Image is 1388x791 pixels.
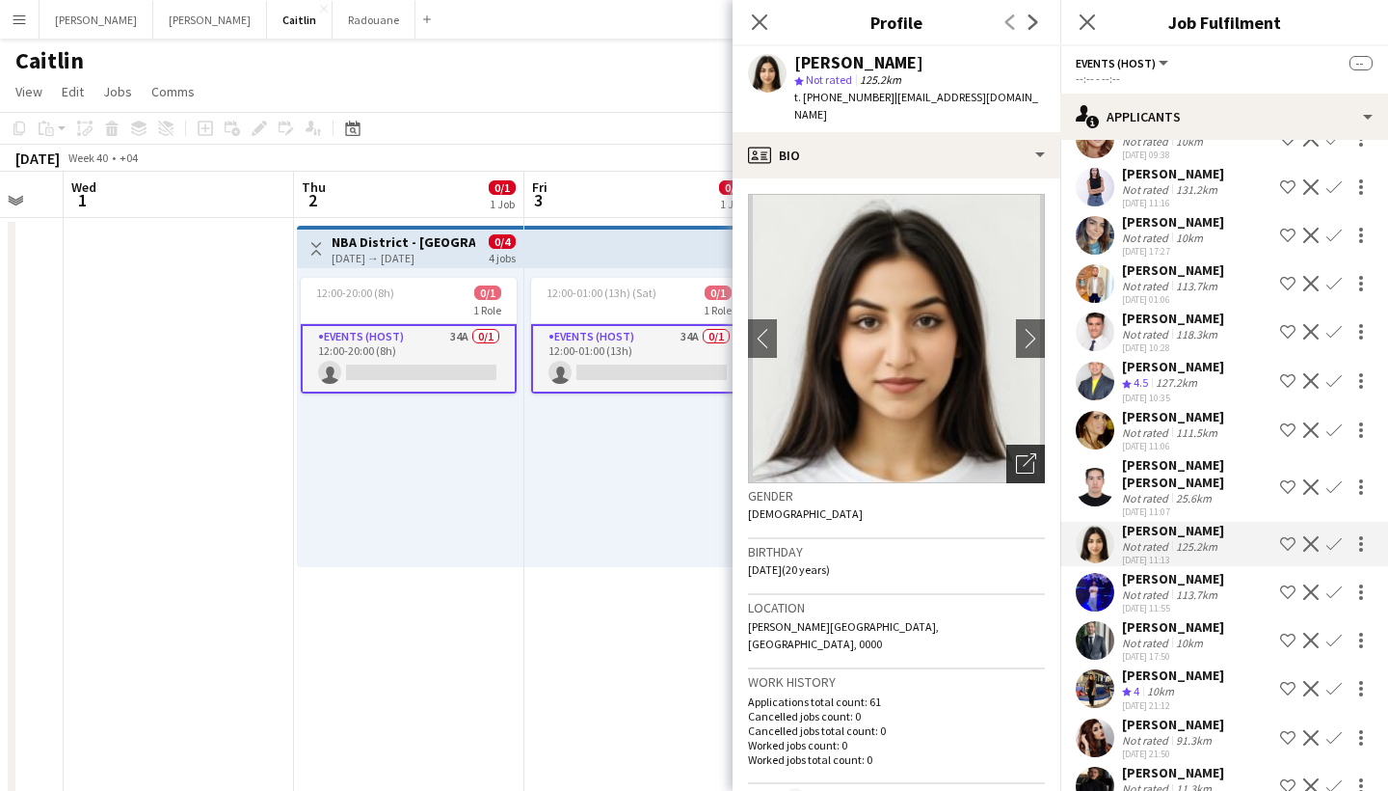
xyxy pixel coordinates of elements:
[62,83,84,100] span: Edit
[1172,327,1221,341] div: 118.3km
[1122,245,1224,258] div: [DATE] 17:27
[748,709,1045,723] p: Cancelled jobs count: 0
[144,79,202,104] a: Comms
[473,303,501,317] span: 1 Role
[1122,522,1224,539] div: [PERSON_NAME]
[1172,279,1221,293] div: 113.7km
[474,286,501,300] span: 0/1
[1006,445,1045,483] div: Open photos pop-in
[1172,587,1221,602] div: 113.7km
[1060,94,1388,140] div: Applicants
[68,189,96,211] span: 1
[748,673,1045,691] h3: Work history
[547,286,656,300] span: 12:00-01:00 (13h) (Sat)
[719,180,746,195] span: 0/1
[8,79,50,104] a: View
[1122,733,1172,748] div: Not rated
[1143,684,1178,700] div: 10km
[1122,425,1172,440] div: Not rated
[1060,10,1388,35] h3: Job Fulfilment
[489,249,516,265] div: 4 jobs
[489,234,516,249] span: 0/4
[705,286,732,300] span: 0/1
[301,324,517,394] app-card-role: Events (Host)34A0/112:00-20:00 (8h)
[490,197,515,211] div: 1 Job
[1076,71,1373,86] div: --:-- - --:--
[1122,213,1224,231] div: [PERSON_NAME]
[748,599,1045,616] h3: Location
[1122,261,1224,279] div: [PERSON_NAME]
[733,132,1060,178] div: Bio
[1152,375,1201,392] div: 127.2km
[529,189,547,211] span: 3
[748,738,1045,752] p: Worked jobs count: 0
[748,543,1045,560] h3: Birthday
[1122,587,1172,602] div: Not rated
[794,54,923,71] div: [PERSON_NAME]
[1122,699,1224,712] div: [DATE] 21:12
[733,10,1060,35] h3: Profile
[316,286,394,300] span: 12:00-20:00 (8h)
[1172,733,1215,748] div: 91.3km
[302,178,326,196] span: Thu
[704,303,732,317] span: 1 Role
[531,278,747,394] app-job-card: 12:00-01:00 (13h) (Sat)0/11 RoleEvents (Host)34A0/112:00-01:00 (13h)
[1122,197,1224,209] div: [DATE] 11:16
[531,324,747,394] app-card-role: Events (Host)34A0/112:00-01:00 (13h)
[1076,56,1171,70] button: Events (Host)
[748,194,1045,483] img: Crew avatar or photo
[1172,231,1207,245] div: 10km
[1122,748,1224,760] div: [DATE] 21:50
[332,233,475,251] h3: NBA District - [GEOGRAPHIC_DATA]
[1122,358,1224,375] div: [PERSON_NAME]
[1122,602,1224,614] div: [DATE] 11:55
[333,1,415,39] button: Radouane
[95,79,140,104] a: Jobs
[1172,182,1221,197] div: 131.2km
[794,90,1038,122] span: | [EMAIL_ADDRESS][DOMAIN_NAME]
[1172,134,1207,149] div: 10km
[856,72,905,87] span: 125.2km
[153,1,267,39] button: [PERSON_NAME]
[1076,56,1156,70] span: Events (Host)
[120,150,138,165] div: +04
[1122,134,1172,149] div: Not rated
[54,79,92,104] a: Edit
[267,1,333,39] button: Caitlin
[1122,491,1172,505] div: Not rated
[1172,491,1215,505] div: 25.6km
[71,178,96,196] span: Wed
[806,72,852,87] span: Not rated
[748,506,863,521] span: [DEMOGRAPHIC_DATA]
[1122,341,1224,354] div: [DATE] 10:28
[1122,650,1224,663] div: [DATE] 17:50
[1122,764,1224,781] div: [PERSON_NAME]
[151,83,195,100] span: Comms
[1122,539,1172,554] div: Not rated
[1122,456,1272,491] div: [PERSON_NAME] [PERSON_NAME]
[299,189,326,211] span: 2
[301,278,517,394] app-job-card: 12:00-20:00 (8h)0/11 RoleEvents (Host)34A0/112:00-20:00 (8h)
[1134,375,1148,390] span: 4.5
[1122,310,1224,327] div: [PERSON_NAME]
[103,83,132,100] span: Jobs
[64,150,112,165] span: Week 40
[748,695,1045,709] p: Applications total count: 61
[748,487,1045,505] h3: Gender
[1172,539,1221,554] div: 125.2km
[1349,56,1373,70] span: --
[1122,293,1224,306] div: [DATE] 01:06
[1122,165,1224,182] div: [PERSON_NAME]
[748,752,1045,767] p: Worked jobs total count: 0
[1122,636,1172,650] div: Not rated
[1122,408,1224,425] div: [PERSON_NAME]
[1122,149,1224,161] div: [DATE] 09:38
[489,180,516,195] span: 0/1
[40,1,153,39] button: [PERSON_NAME]
[748,619,939,651] span: [PERSON_NAME][GEOGRAPHIC_DATA], [GEOGRAPHIC_DATA], 0000
[1122,231,1172,245] div: Not rated
[332,251,475,265] div: [DATE] → [DATE]
[1122,618,1224,636] div: [PERSON_NAME]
